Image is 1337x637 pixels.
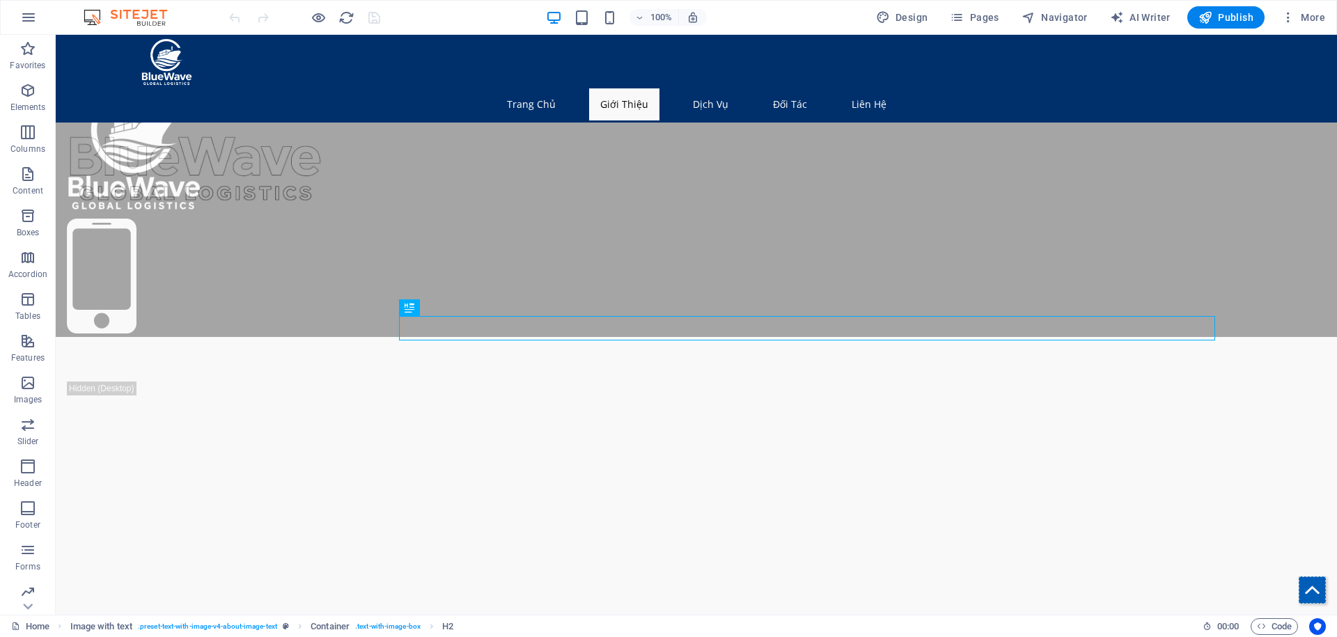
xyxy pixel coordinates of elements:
span: Click to select. Double-click to edit [311,618,350,635]
p: Features [11,352,45,363]
span: Click to select. Double-click to edit [70,618,132,635]
i: On resize automatically adjust zoom level to fit chosen device. [687,11,699,24]
p: Favorites [10,60,45,71]
button: reload [338,9,354,26]
button: 100% [630,9,679,26]
span: . text-with-image-box [355,618,421,635]
div: Design (Ctrl+Alt+Y) [870,6,934,29]
p: Columns [10,143,45,155]
nav: breadcrumb [70,618,454,635]
span: Pages [950,10,999,24]
p: Footer [15,519,40,530]
span: Code [1257,618,1292,635]
p: Elements [10,102,46,113]
span: . preset-text-with-image-v4-about-image-text [138,618,277,635]
h6: Session time [1203,618,1240,635]
span: Click to select. Double-click to edit [442,618,453,635]
i: Reload page [338,10,354,26]
span: More [1281,10,1325,24]
span: Publish [1198,10,1253,24]
i: This element is a customizable preset [283,622,289,630]
span: : [1227,621,1229,631]
button: Publish [1187,6,1265,29]
button: Usercentrics [1309,618,1326,635]
span: Navigator [1022,10,1088,24]
p: Tables [15,310,40,322]
span: Design [876,10,928,24]
span: AI Writer [1110,10,1171,24]
button: Click here to leave preview mode and continue editing [310,9,327,26]
p: Boxes [17,227,40,238]
p: Images [14,394,42,405]
p: Slider [17,436,39,447]
button: Pages [944,6,1004,29]
h6: 100% [650,9,673,26]
button: Navigator [1016,6,1093,29]
button: AI Writer [1104,6,1176,29]
button: Design [870,6,934,29]
button: Code [1251,618,1298,635]
button: More [1276,6,1331,29]
p: Accordion [8,269,47,280]
p: Header [14,478,42,489]
span: 00 00 [1217,618,1239,635]
p: Forms [15,561,40,572]
a: Click to cancel selection. Double-click to open Pages [11,618,49,635]
p: Content [13,185,43,196]
img: Editor Logo [80,9,185,26]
